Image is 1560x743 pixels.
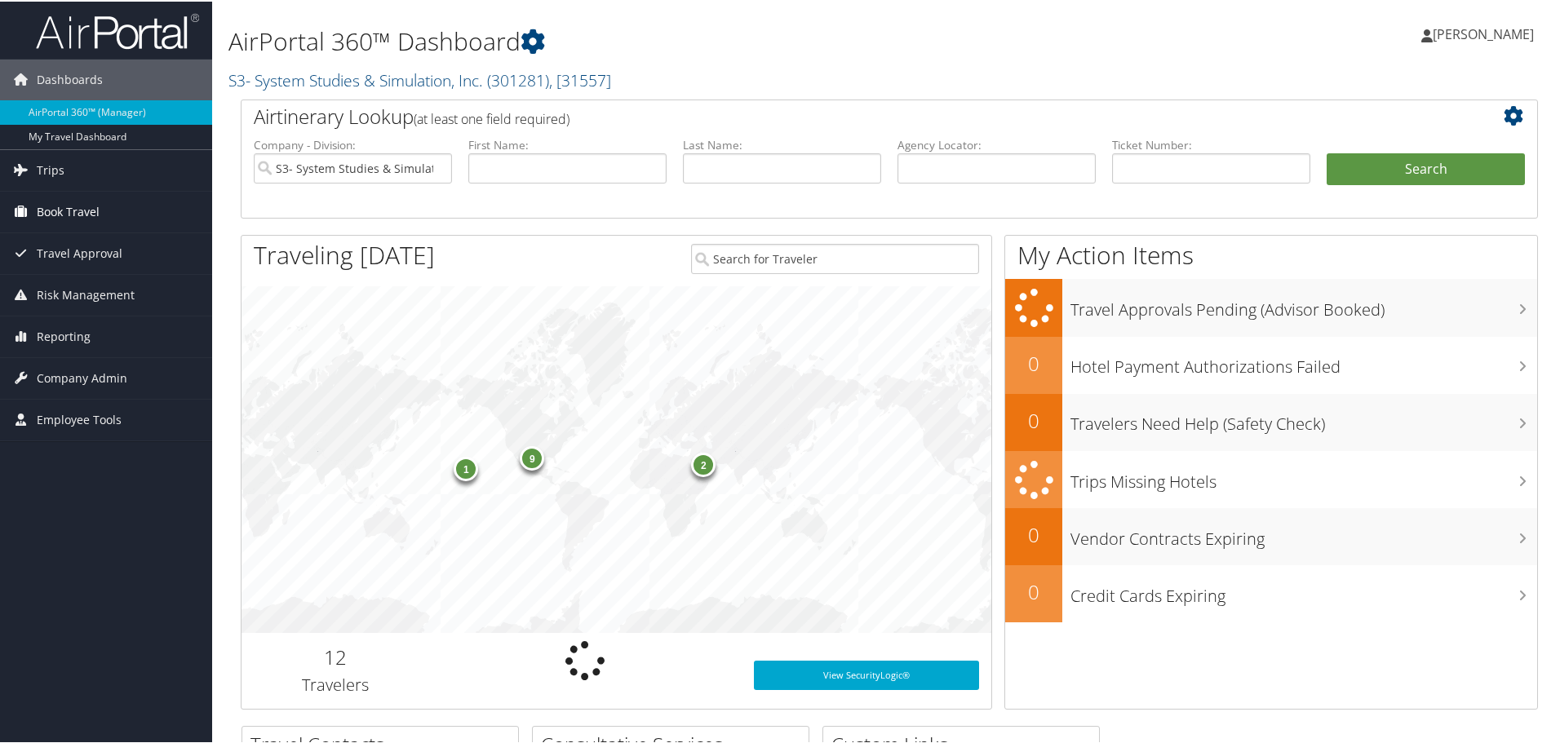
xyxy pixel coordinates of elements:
[1112,135,1310,152] label: Ticket Number:
[37,148,64,189] span: Trips
[1433,24,1534,42] span: [PERSON_NAME]
[1421,8,1550,57] a: [PERSON_NAME]
[254,642,417,670] h2: 12
[414,108,569,126] span: (at least one field required)
[1005,392,1537,449] a: 0Travelers Need Help (Safety Check)
[1327,152,1525,184] button: Search
[1005,405,1062,433] h2: 0
[549,68,611,90] span: , [ 31557 ]
[36,11,199,49] img: airportal-logo.png
[254,101,1417,129] h2: Airtinerary Lookup
[1070,346,1537,377] h3: Hotel Payment Authorizations Failed
[228,23,1110,57] h1: AirPortal 360™ Dashboard
[1005,277,1537,335] a: Travel Approvals Pending (Advisor Booked)
[37,190,100,231] span: Book Travel
[37,232,122,272] span: Travel Approval
[1005,520,1062,547] h2: 0
[37,58,103,99] span: Dashboards
[37,398,122,439] span: Employee Tools
[683,135,881,152] label: Last Name:
[1070,403,1537,434] h3: Travelers Need Help (Safety Check)
[691,450,716,475] div: 2
[754,659,979,688] a: View SecurityLogic®
[228,68,611,90] a: S3- System Studies & Simulation, Inc.
[254,135,452,152] label: Company - Division:
[468,135,667,152] label: First Name:
[37,315,91,356] span: Reporting
[520,444,544,469] div: 9
[1005,335,1537,392] a: 0Hotel Payment Authorizations Failed
[1005,348,1062,376] h2: 0
[254,672,417,695] h3: Travelers
[1005,577,1062,604] h2: 0
[691,242,979,272] input: Search for Traveler
[487,68,549,90] span: ( 301281 )
[454,455,478,480] div: 1
[37,356,127,397] span: Company Admin
[1070,461,1537,492] h3: Trips Missing Hotels
[1070,289,1537,320] h3: Travel Approvals Pending (Advisor Booked)
[1005,449,1537,507] a: Trips Missing Hotels
[1070,575,1537,606] h3: Credit Cards Expiring
[1005,564,1537,621] a: 0Credit Cards Expiring
[254,237,435,271] h1: Traveling [DATE]
[1005,237,1537,271] h1: My Action Items
[37,273,135,314] span: Risk Management
[897,135,1096,152] label: Agency Locator:
[1005,506,1537,564] a: 0Vendor Contracts Expiring
[1070,518,1537,549] h3: Vendor Contracts Expiring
